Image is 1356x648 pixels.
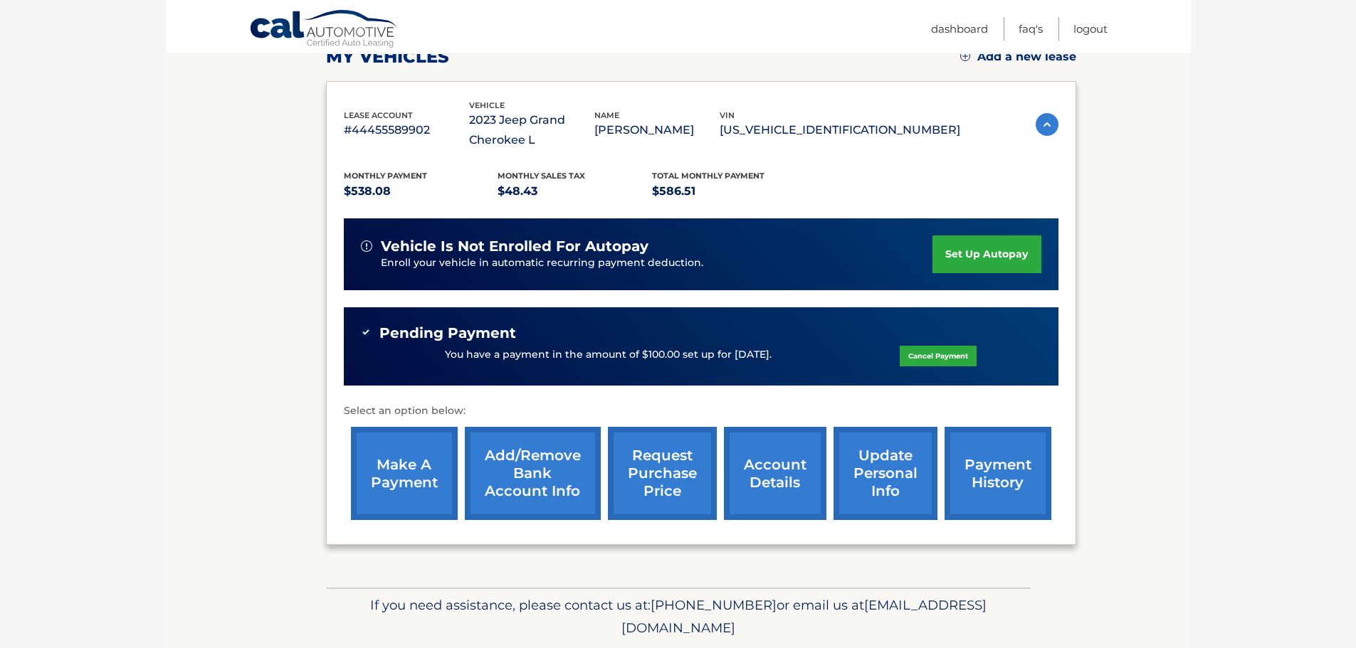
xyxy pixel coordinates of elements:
[900,346,977,366] a: Cancel Payment
[960,51,970,61] img: add.svg
[381,255,933,271] p: Enroll your vehicle in automatic recurring payment deduction.
[469,110,594,150] p: 2023 Jeep Grand Cherokee L
[381,238,648,255] span: vehicle is not enrolled for autopay
[498,171,585,181] span: Monthly sales Tax
[465,427,601,520] a: Add/Remove bank account info
[379,324,516,342] span: Pending Payment
[724,427,826,520] a: account details
[445,347,772,363] p: You have a payment in the amount of $100.00 set up for [DATE].
[469,100,505,110] span: vehicle
[249,9,399,51] a: Cal Automotive
[652,171,764,181] span: Total Monthly Payment
[344,171,427,181] span: Monthly Payment
[361,240,372,252] img: alert-white.svg
[344,120,469,140] p: #44455589902
[720,120,960,140] p: [US_VEHICLE_IDENTIFICATION_NUMBER]
[344,110,413,120] span: lease account
[326,46,449,68] h2: my vehicles
[335,594,1021,639] p: If you need assistance, please contact us at: or email us at
[621,597,987,636] span: [EMAIL_ADDRESS][DOMAIN_NAME]
[652,181,806,201] p: $586.51
[498,181,652,201] p: $48.43
[932,235,1041,273] a: set up autopay
[945,427,1051,520] a: payment history
[351,427,458,520] a: make a payment
[651,597,777,613] span: [PHONE_NUMBER]
[1019,17,1043,41] a: FAQ's
[344,181,498,201] p: $538.08
[344,403,1058,420] p: Select an option below:
[594,120,720,140] p: [PERSON_NAME]
[960,50,1076,64] a: Add a new lease
[834,427,937,520] a: update personal info
[361,327,371,337] img: check-green.svg
[1073,17,1108,41] a: Logout
[1036,113,1058,136] img: accordion-active.svg
[931,17,988,41] a: Dashboard
[720,110,735,120] span: vin
[608,427,717,520] a: request purchase price
[594,110,619,120] span: name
